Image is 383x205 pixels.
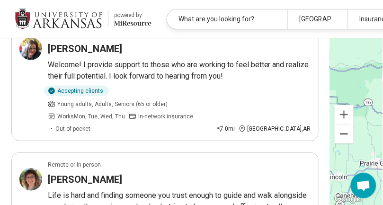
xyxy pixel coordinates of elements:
img: University of Arkansas [15,8,102,30]
span: In-network insurance [138,112,193,121]
div: What are you looking for? [167,9,287,29]
a: University of Arkansaspowered by [15,8,151,30]
div: 0 mi [216,125,235,133]
p: Remote or In-person [48,160,101,169]
span: Out-of-pocket [55,125,90,133]
h3: [PERSON_NAME] [48,173,122,186]
div: powered by [114,11,151,19]
p: Welcome! I provide support to those who are working to feel better and realize their full potenti... [48,59,311,82]
button: Zoom in [335,105,354,124]
span: Works Mon, Tue, Wed, Thu [57,112,125,121]
div: [GEOGRAPHIC_DATA] , AR [239,125,311,133]
div: Accepting clients [44,86,109,96]
span: Young adults, Adults, Seniors (65 or older) [57,100,168,108]
button: Zoom out [335,125,354,143]
h3: [PERSON_NAME] [48,42,122,55]
div: [GEOGRAPHIC_DATA], [GEOGRAPHIC_DATA] [287,9,347,29]
div: Open chat [351,173,376,198]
